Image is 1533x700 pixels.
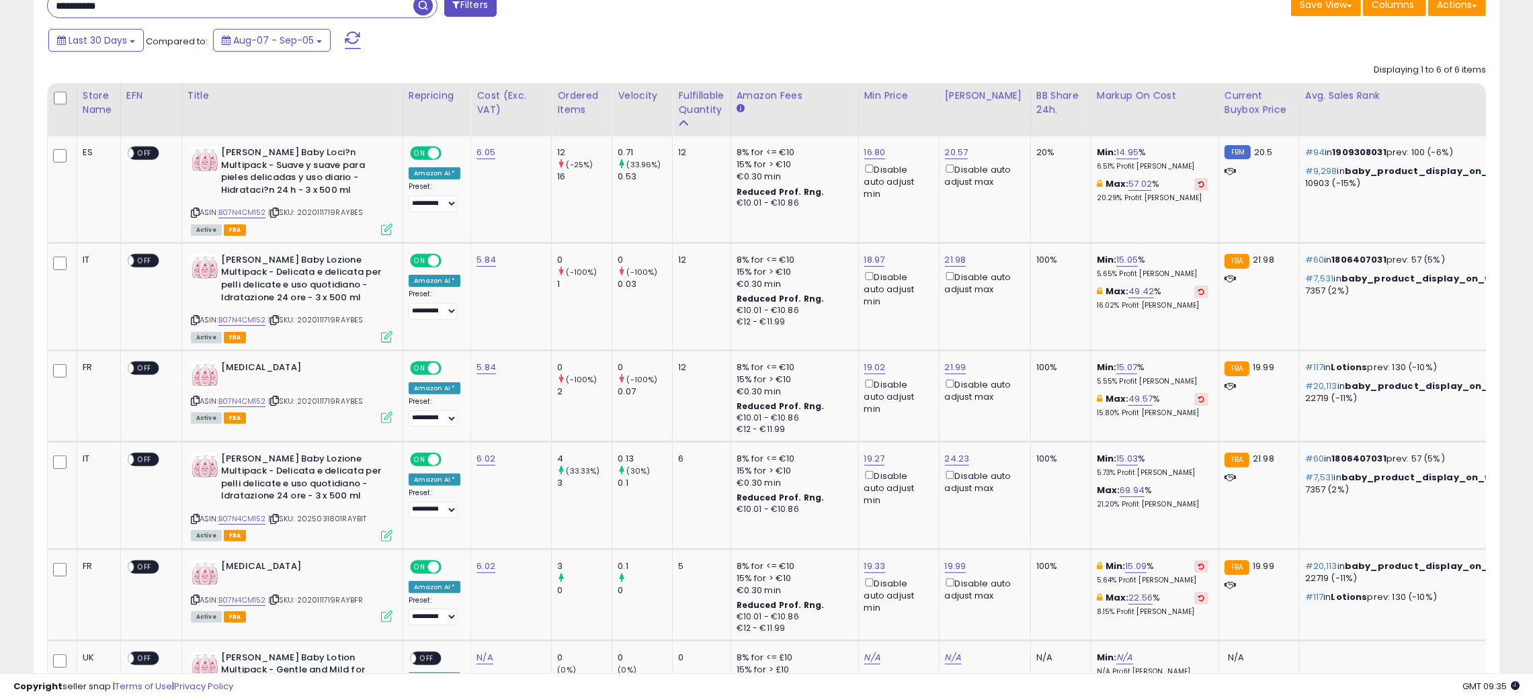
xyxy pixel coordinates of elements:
[191,611,222,623] span: All listings currently available for purchase on Amazon
[737,652,848,664] div: 8% for <= £10
[1116,146,1138,159] a: 14.95
[477,452,495,466] a: 6.02
[1305,471,1334,484] span: #7,531
[188,89,397,103] div: Title
[1097,408,1208,418] p: 15.80% Profit [PERSON_NAME]
[1097,89,1213,103] div: Markup on Cost
[191,254,218,281] img: 41SQQU2KdbL._SL40_.jpg
[737,504,848,515] div: €10.01 - €10.86
[737,198,848,209] div: €10.01 - €10.86
[618,254,672,266] div: 0
[477,253,496,267] a: 5.84
[411,255,428,266] span: ON
[618,477,672,489] div: 0.1
[737,293,825,304] b: Reduced Prof. Rng.
[1253,560,1274,572] span: 19.99
[218,595,266,606] a: B07N4CM152
[1331,590,1368,603] span: Lotions
[268,595,364,605] span: | SKU: 2020111719RAYBFR
[1097,162,1208,171] p: 6.51% Profit [PERSON_NAME]
[1128,392,1153,406] a: 49.57
[48,29,144,52] button: Last 30 Days
[1036,146,1081,159] div: 20%
[224,530,247,541] span: FBA
[409,596,461,625] div: Preset:
[1097,178,1208,203] div: %
[191,146,392,234] div: ASIN:
[409,488,461,518] div: Preset:
[737,186,825,198] b: Reduced Prof. Rng.
[221,254,384,307] b: [PERSON_NAME] Baby Lozione Multipack - Delicata e delicata per pelli delicate e uso quotidiano - ...
[1345,560,1528,572] span: baby_product_display_on_website
[567,267,597,277] small: (-100%)
[1106,591,1129,604] b: Max:
[83,146,110,159] div: ES
[864,361,886,374] a: 19.02
[409,89,466,103] div: Repricing
[1097,453,1208,478] div: %
[945,253,966,267] a: 21.98
[409,182,461,212] div: Preset:
[864,651,880,664] a: N/A
[945,576,1020,602] div: Disable auto adjust max
[191,453,218,480] img: 41SQQU2KdbL._SL40_.jpg
[1097,484,1208,509] div: %
[1097,193,1208,203] p: 20.29% Profit [PERSON_NAME]
[134,255,155,266] span: OFF
[1225,560,1249,575] small: FBA
[1097,484,1120,496] b: Max:
[1097,146,1117,159] b: Min:
[737,465,848,477] div: 15% for > €10
[557,278,612,290] div: 1
[737,560,848,572] div: 8% for <= €10
[618,361,672,374] div: 0
[618,560,672,572] div: 0.1
[268,396,364,406] span: | SKU: 2020111719RAYBES
[945,560,966,573] a: 19.99
[864,146,886,159] a: 16.80
[409,397,461,427] div: Preset:
[945,269,1020,296] div: Disable auto adjust max
[737,89,853,103] div: Amazon Fees
[737,492,825,503] b: Reduced Prof. Rng.
[439,561,460,572] span: OFF
[439,255,460,266] span: OFF
[1036,89,1085,117] div: BB Share 24h.
[83,560,110,572] div: FR
[737,361,848,374] div: 8% for <= €10
[1253,253,1274,266] span: 21.98
[678,146,720,159] div: 12
[411,148,428,159] span: ON
[1345,165,1528,177] span: baby_product_display_on_website
[1097,576,1208,585] p: 5.64% Profit [PERSON_NAME]
[737,400,825,412] b: Reduced Prof. Rng.
[557,361,612,374] div: 0
[134,362,155,374] span: OFF
[618,584,672,597] div: 0
[618,386,672,398] div: 0.07
[557,89,606,117] div: Ordered Items
[1097,254,1208,279] div: %
[191,560,218,587] img: 41SQQU2KdbL._SL40_.jpg
[567,374,597,385] small: (-100%)
[1253,452,1274,465] span: 21.98
[1116,253,1138,267] a: 15.05
[1331,452,1386,465] span: 1806407031
[557,584,612,597] div: 0
[1116,452,1138,466] a: 15.03
[678,254,720,266] div: 12
[83,361,110,374] div: FR
[618,652,672,664] div: 0
[567,159,593,170] small: (-25%)
[221,146,384,200] b: [PERSON_NAME] Baby Loci?n Multipack - Suave y suave para pieles delicadas y uso diario - Hidratac...
[1097,361,1208,386] div: %
[1331,361,1368,374] span: Lotions
[218,396,266,407] a: B07N4CM152
[1120,484,1145,497] a: 69.94
[864,468,929,507] div: Disable auto adjust min
[69,34,127,47] span: Last 30 Days
[1225,361,1249,376] small: FBA
[477,560,495,573] a: 6.02
[1091,83,1218,136] th: The percentage added to the cost of goods (COGS) that forms the calculator for Min & Max prices.
[191,254,392,341] div: ASIN:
